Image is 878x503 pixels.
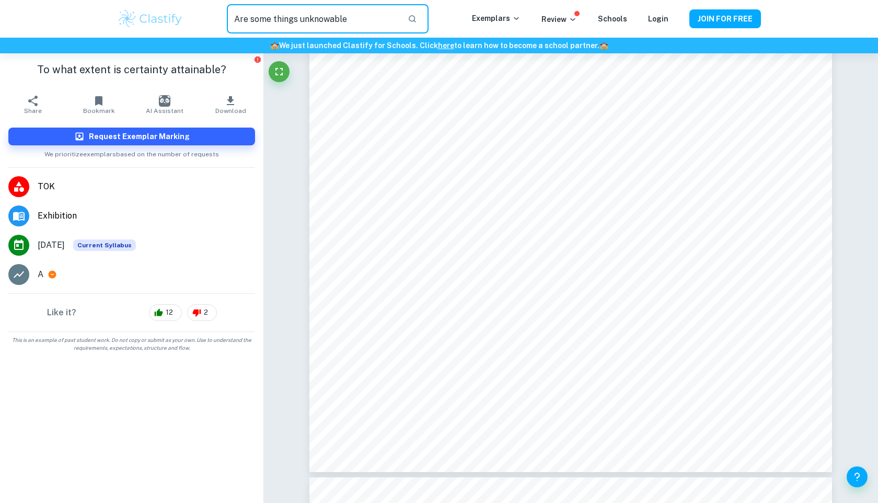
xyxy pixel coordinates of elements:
[132,90,198,119] button: AI Assistant
[227,4,399,33] input: Search for any exemplars...
[689,9,761,28] button: JOIN FOR FREE
[8,62,255,77] h1: To what extent is certainty attainable?
[472,13,521,24] p: Exemplars
[73,239,136,251] div: This exemplar is based on the current syllabus. Feel free to refer to it for inspiration/ideas wh...
[38,268,43,281] p: A
[541,14,577,25] p: Review
[117,8,183,29] img: Clastify logo
[73,239,136,251] span: Current Syllabus
[4,336,259,352] span: This is an example of past student work. Do not copy or submit as your own. Use to understand the...
[215,107,246,115] span: Download
[44,145,219,159] span: We prioritize exemplars based on the number of requests
[8,128,255,145] button: Request Exemplar Marking
[2,40,876,51] h6: We just launched Clastify for Schools. Click to learn how to become a school partner.
[38,210,255,222] span: Exhibition
[847,466,868,487] button: Help and Feedback
[187,304,217,321] div: 2
[598,15,627,23] a: Schools
[66,90,132,119] button: Bookmark
[599,41,608,50] span: 🏫
[47,306,76,319] h6: Like it?
[146,107,183,115] span: AI Assistant
[149,304,182,321] div: 12
[160,307,179,318] span: 12
[38,239,65,251] span: [DATE]
[159,95,170,107] img: AI Assistant
[24,107,42,115] span: Share
[438,41,454,50] a: here
[269,61,290,82] button: Fullscreen
[83,107,115,115] span: Bookmark
[648,15,668,23] a: Login
[38,180,255,193] span: TOK
[198,90,263,119] button: Download
[89,131,190,142] h6: Request Exemplar Marking
[253,55,261,63] button: Report issue
[198,307,214,318] span: 2
[270,41,279,50] span: 🏫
